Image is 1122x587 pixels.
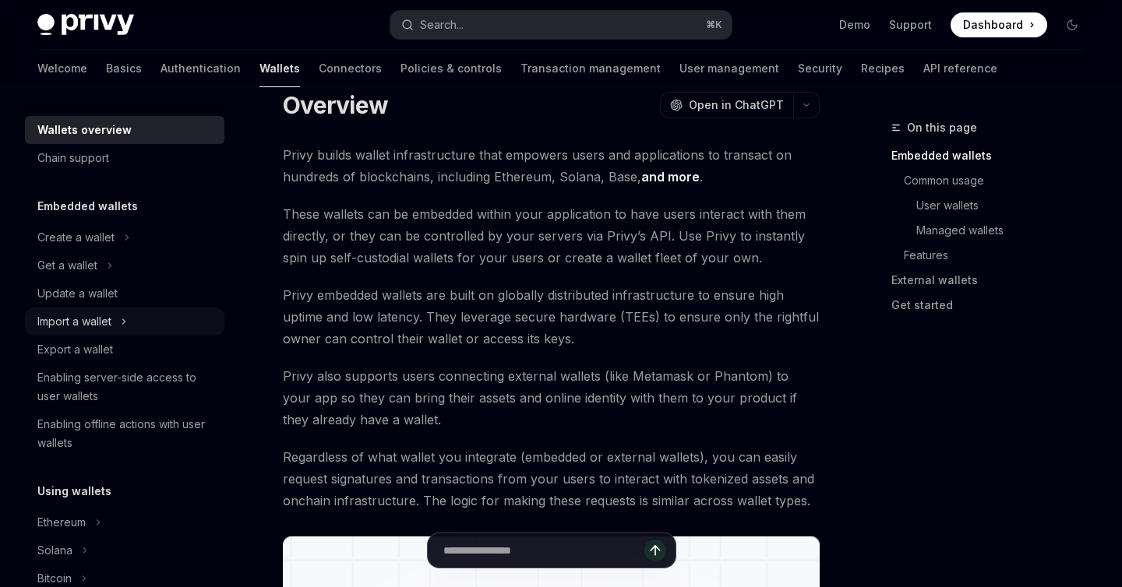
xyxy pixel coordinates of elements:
a: Policies & controls [400,50,502,87]
h5: Embedded wallets [37,197,138,216]
a: Wallets [259,50,300,87]
span: Privy builds wallet infrastructure that empowers users and applications to transact on hundreds o... [283,144,820,188]
span: Dashboard [963,17,1023,33]
a: Welcome [37,50,87,87]
a: Export a wallet [25,336,224,364]
button: Toggle Solana section [25,536,224,564]
span: Privy also supports users connecting external wallets (like Metamask or Phantom) to your app so t... [283,365,820,431]
div: Wallets overview [37,121,132,139]
a: Embedded wallets [891,143,1097,168]
button: Toggle Get a wallet section [25,251,224,279]
div: Export a wallet [37,340,113,359]
a: Common usage [891,168,1097,193]
a: External wallets [891,268,1097,293]
span: Open in ChatGPT [689,97,784,113]
a: Basics [106,50,142,87]
a: Features [891,243,1097,268]
span: On this page [907,118,977,137]
div: Chain support [37,149,109,167]
button: Open in ChatGPT [660,92,793,118]
h1: Overview [283,91,388,119]
a: Authentication [161,50,241,87]
button: Open search [390,11,731,39]
button: Toggle Ethereum section [25,508,224,536]
a: Enabling server-side access to user wallets [25,364,224,410]
div: Get a wallet [37,256,97,275]
button: Toggle Create a wallet section [25,223,224,251]
div: Enabling offline actions with user wallets [37,415,215,452]
a: Chain support [25,144,224,172]
a: API reference [923,50,997,87]
a: Support [889,17,932,33]
span: Privy embedded wallets are built on globally distributed infrastructure to ensure high uptime and... [283,284,820,350]
span: These wallets can be embedded within your application to have users interact with them directly, ... [283,203,820,269]
button: Send message [644,540,666,561]
a: Update a wallet [25,279,224,308]
div: Solana [37,541,72,560]
a: User management [679,50,779,87]
a: Connectors [319,50,382,87]
div: Search... [420,16,464,34]
div: Create a wallet [37,228,115,247]
span: Regardless of what wallet you integrate (embedded or external wallets), you can easily request si... [283,446,820,511]
h5: Using wallets [37,482,111,501]
img: dark logo [37,14,134,36]
span: ⌘ K [706,19,722,31]
a: Wallets overview [25,116,224,144]
input: Ask a question... [443,533,644,568]
a: Enabling offline actions with user wallets [25,410,224,457]
div: Ethereum [37,513,86,532]
button: Toggle dark mode [1060,12,1085,37]
a: Demo [839,17,870,33]
a: Dashboard [951,12,1047,37]
a: Security [798,50,842,87]
a: Transaction management [520,50,661,87]
div: Update a wallet [37,284,118,303]
div: Import a wallet [37,312,111,331]
a: User wallets [891,193,1097,218]
a: and more [641,169,700,185]
a: Managed wallets [891,218,1097,243]
a: Recipes [861,50,905,87]
a: Get started [891,293,1097,318]
button: Toggle Import a wallet section [25,308,224,336]
div: Enabling server-side access to user wallets [37,368,215,406]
